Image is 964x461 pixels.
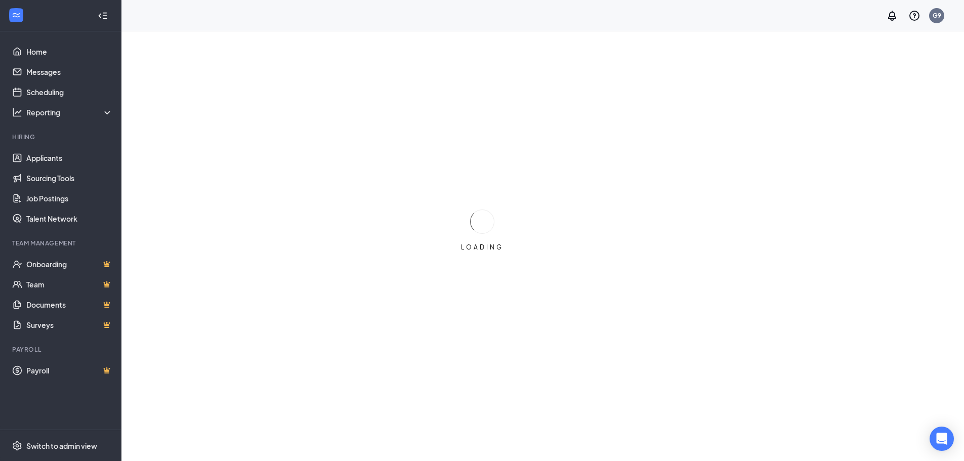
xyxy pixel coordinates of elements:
a: Sourcing Tools [26,168,113,188]
div: G9 [933,11,941,20]
a: TeamCrown [26,274,113,295]
div: Team Management [12,239,111,247]
a: Messages [26,62,113,82]
svg: Analysis [12,107,22,117]
div: Open Intercom Messenger [930,427,954,451]
a: DocumentsCrown [26,295,113,315]
a: Job Postings [26,188,113,208]
div: Payroll [12,345,111,354]
a: PayrollCrown [26,360,113,381]
svg: QuestionInfo [908,10,920,22]
svg: WorkstreamLogo [11,10,21,20]
a: OnboardingCrown [26,254,113,274]
svg: Notifications [886,10,898,22]
a: Applicants [26,148,113,168]
a: Scheduling [26,82,113,102]
div: LOADING [457,243,508,252]
a: SurveysCrown [26,315,113,335]
svg: Collapse [98,11,108,21]
div: Reporting [26,107,113,117]
a: Home [26,41,113,62]
svg: Settings [12,441,22,451]
div: Switch to admin view [26,441,97,451]
a: Talent Network [26,208,113,229]
div: Hiring [12,133,111,141]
